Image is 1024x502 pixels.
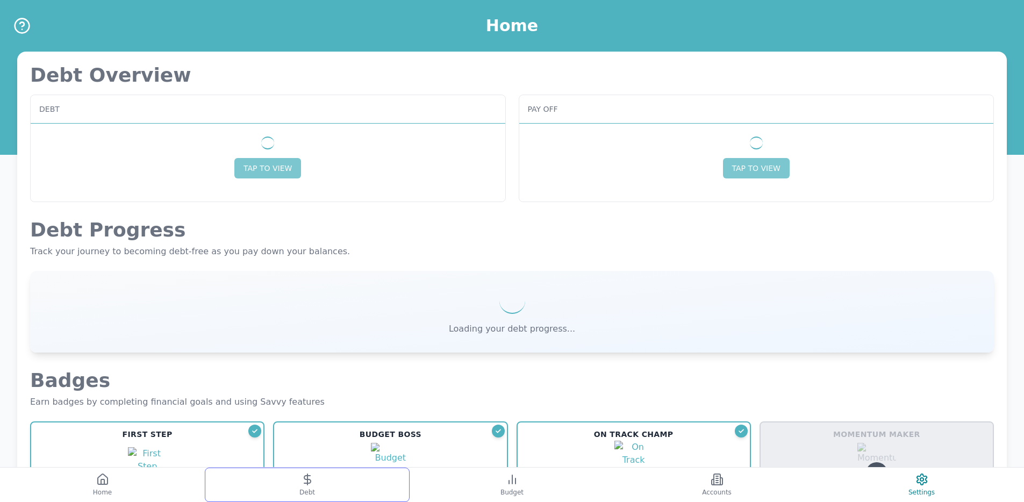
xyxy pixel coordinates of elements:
img: Budget Boss Badge [371,443,410,490]
h3: First Step [123,429,173,440]
span: Budget [500,488,524,497]
h2: Debt Progress [30,219,994,241]
h3: Budget Boss [360,429,421,440]
p: Loading your debt progress... [449,322,575,335]
span: Accounts [702,488,732,497]
h1: Home [486,16,538,35]
img: First Step Badge [128,447,167,486]
span: Debt [39,104,60,114]
span: Debt [299,488,315,497]
p: Track your journey to becoming debt-free as you pay down your balances. [30,245,994,258]
button: TAP TO VIEW [723,158,790,178]
p: Earn badges by completing financial goals and using Savvy features [30,396,994,408]
span: Home [93,488,112,497]
img: On Track Champ Badge [614,441,653,492]
button: Help [13,17,31,35]
button: Budget [410,468,614,502]
span: Settings [908,488,935,497]
h2: Badges [30,370,994,391]
button: Accounts [614,468,819,502]
span: Pay off [528,104,558,114]
button: Settings [819,468,1024,502]
button: TAP TO VIEW [234,158,301,178]
h3: On Track Champ [594,429,674,440]
button: Debt [205,468,410,502]
p: Debt Overview [30,64,994,86]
